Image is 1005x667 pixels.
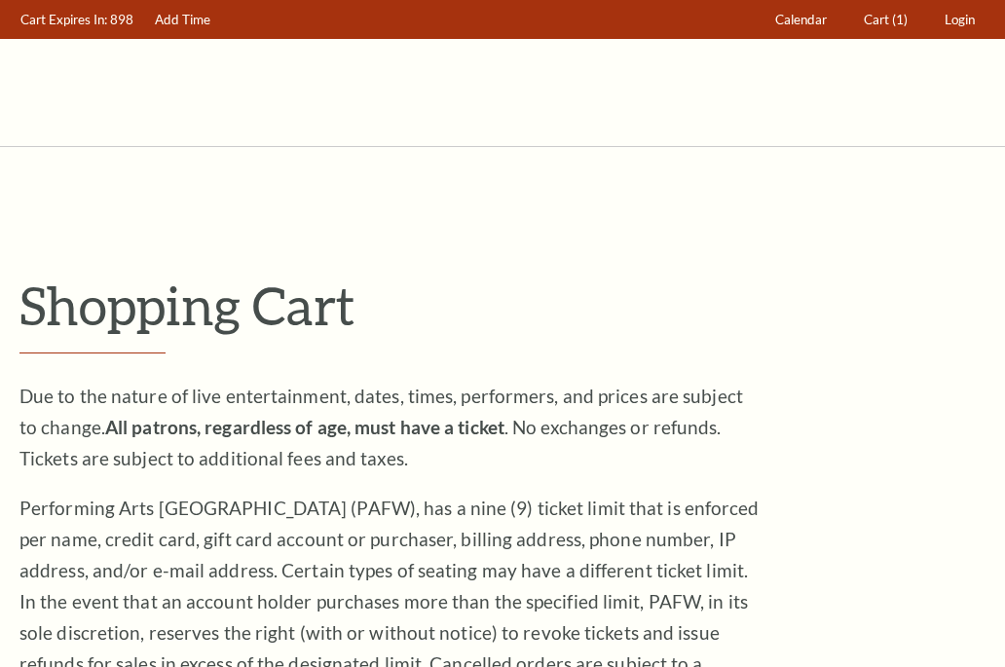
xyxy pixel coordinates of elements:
[864,12,889,27] span: Cart
[766,1,837,39] a: Calendar
[775,12,827,27] span: Calendar
[19,274,986,337] p: Shopping Cart
[105,416,504,438] strong: All patrons, regardless of age, must have a ticket
[855,1,917,39] a: Cart (1)
[945,12,975,27] span: Login
[19,385,743,469] span: Due to the nature of live entertainment, dates, times, performers, and prices are subject to chan...
[892,12,908,27] span: (1)
[110,12,133,27] span: 898
[936,1,985,39] a: Login
[20,12,107,27] span: Cart Expires In:
[146,1,220,39] a: Add Time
